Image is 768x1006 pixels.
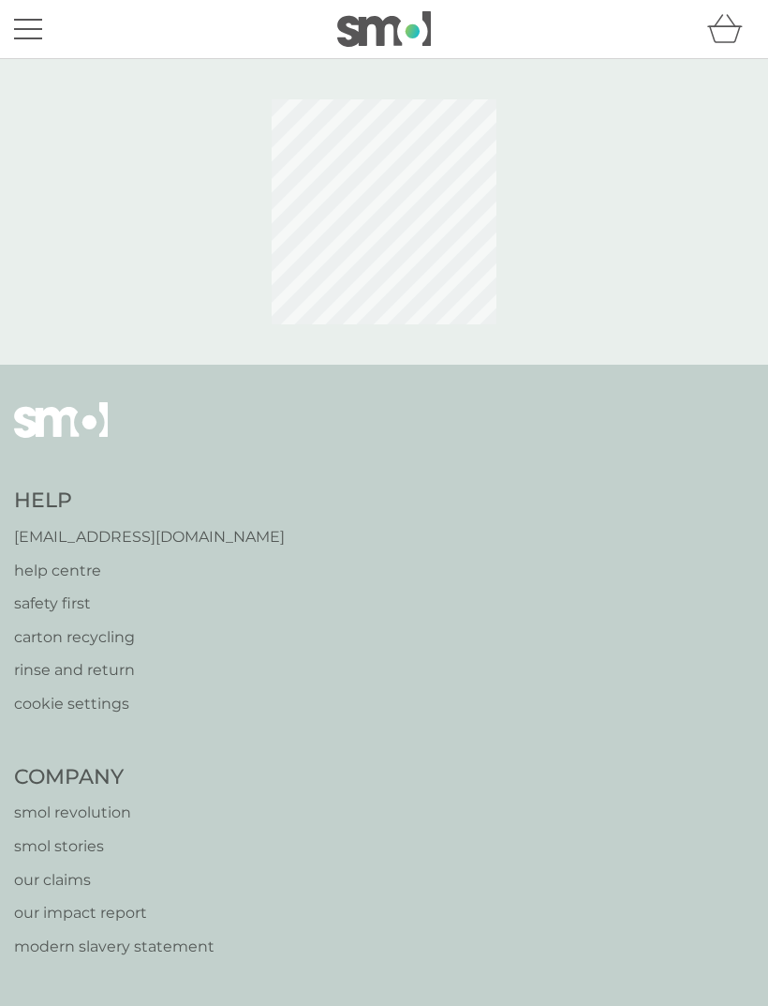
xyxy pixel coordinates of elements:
a: smol stories [14,834,214,859]
a: safety first [14,592,285,616]
a: rinse and return [14,658,285,683]
a: help centre [14,559,285,583]
a: our impact report [14,901,214,925]
img: smol [14,402,108,466]
a: our claims [14,868,214,893]
a: modern slavery statement [14,935,214,959]
a: [EMAIL_ADDRESS][DOMAIN_NAME] [14,525,285,549]
div: basket [707,10,754,48]
a: cookie settings [14,692,285,716]
button: menu [14,11,42,47]
h4: Company [14,763,214,792]
a: smol revolution [14,801,214,825]
h4: Help [14,487,285,516]
img: smol [337,11,431,47]
a: carton recycling [14,625,285,650]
